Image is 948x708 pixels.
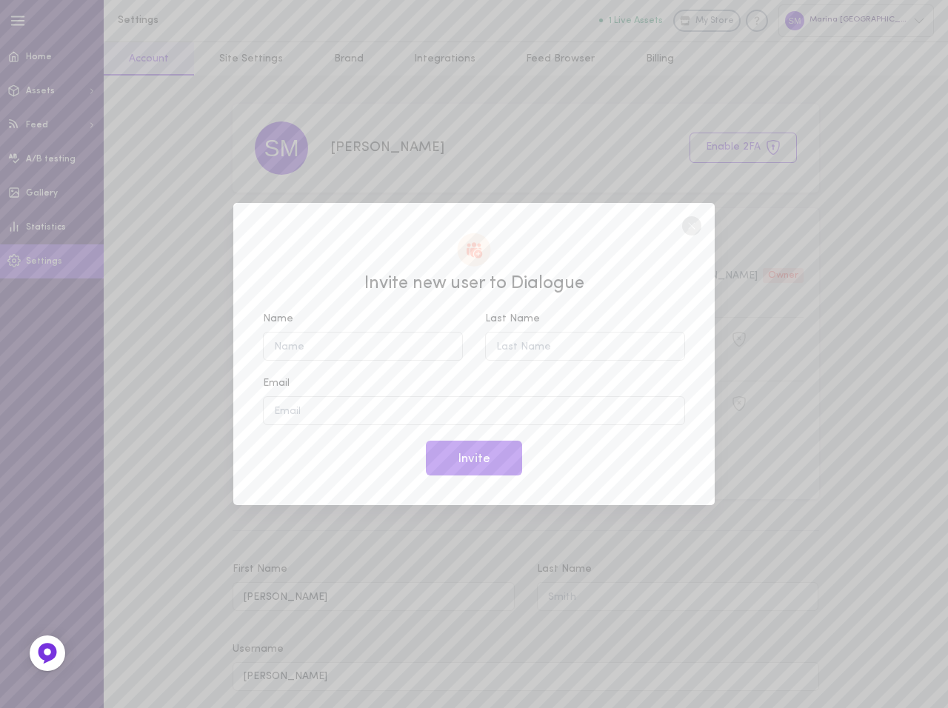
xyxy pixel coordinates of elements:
span: Name [263,313,293,324]
input: Last Name [485,332,685,361]
span: Email [263,378,290,389]
input: Name [263,332,463,361]
span: Last Name [485,313,540,324]
span: Invite new user to Dialogue [263,272,685,297]
input: Email [263,396,685,425]
img: Feedback Button [36,642,59,664]
button: Invite [426,441,522,475]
